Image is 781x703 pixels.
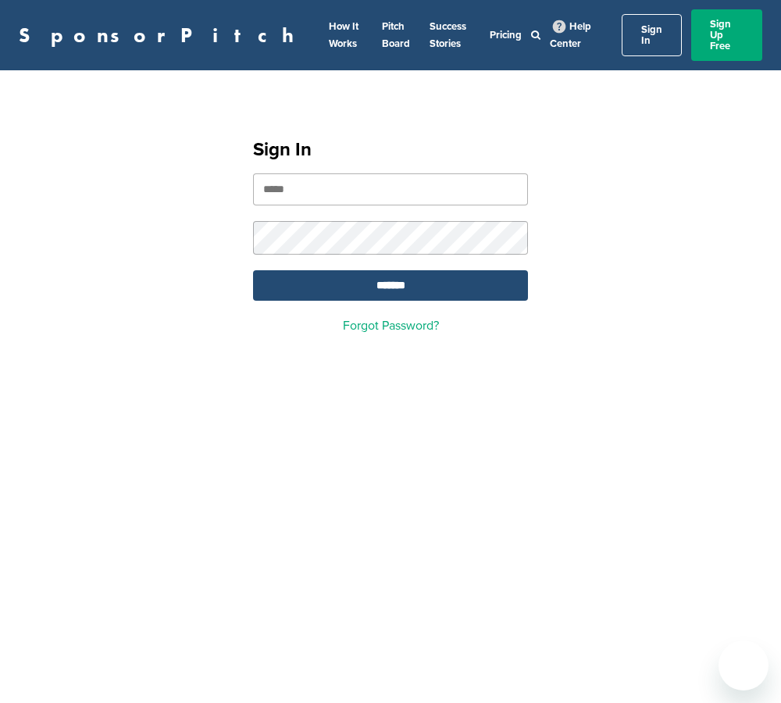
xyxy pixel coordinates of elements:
a: Forgot Password? [343,318,439,334]
a: Pricing [490,29,522,41]
h1: Sign In [253,136,528,164]
a: Pitch Board [382,20,410,50]
a: SponsorPitch [19,25,304,45]
a: Sign Up Free [691,9,762,61]
a: How It Works [329,20,358,50]
a: Success Stories [430,20,466,50]
iframe: Button to launch messaging window [719,641,769,691]
a: Sign In [622,14,682,56]
a: Help Center [550,17,591,53]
